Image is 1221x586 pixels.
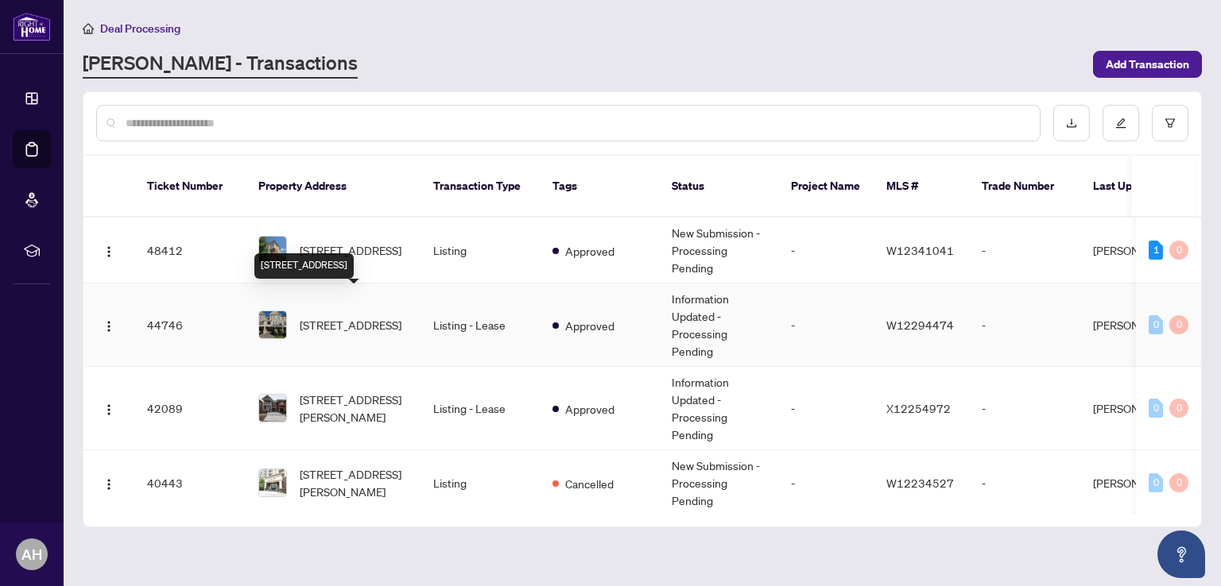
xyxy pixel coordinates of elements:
[300,316,401,333] span: [STREET_ADDRESS]
[103,403,115,416] img: Logo
[1115,118,1126,129] span: edit
[1149,473,1163,492] div: 0
[1169,473,1188,492] div: 0
[1053,105,1090,141] button: download
[83,23,94,34] span: home
[778,156,874,218] th: Project Name
[13,12,51,41] img: logo
[1149,315,1163,334] div: 0
[1149,241,1163,260] div: 1
[1080,283,1200,367] td: [PERSON_NAME]
[1080,367,1200,450] td: [PERSON_NAME]
[659,367,778,450] td: Information Updated - Processing Pending
[134,283,246,367] td: 44746
[659,283,778,367] td: Information Updated - Processing Pending
[259,311,286,338] img: thumbnail-img
[659,450,778,516] td: New Submission - Processing Pending
[969,156,1080,218] th: Trade Number
[134,156,246,218] th: Ticket Number
[1169,241,1188,260] div: 0
[300,241,401,259] span: [STREET_ADDRESS]
[1080,450,1200,516] td: [PERSON_NAME]
[421,283,540,367] td: Listing - Lease
[421,367,540,450] td: Listing - Lease
[259,395,286,422] img: thumbnail-img
[96,470,122,495] button: Logo
[1093,51,1202,78] button: Add Transaction
[1106,52,1189,77] span: Add Transaction
[886,318,954,332] span: W12294474
[1149,399,1163,418] div: 0
[134,367,246,450] td: 42089
[300,391,408,426] span: [STREET_ADDRESS][PERSON_NAME]
[103,245,115,258] img: Logo
[659,156,778,218] th: Status
[103,478,115,491] img: Logo
[886,476,954,490] span: W12234527
[100,21,180,36] span: Deal Processing
[96,312,122,337] button: Logo
[134,218,246,283] td: 48412
[659,218,778,283] td: New Submission - Processing Pending
[421,156,540,218] th: Transaction Type
[778,367,874,450] td: -
[259,237,286,264] img: thumbnail-img
[540,156,659,218] th: Tags
[886,243,954,257] span: W12341041
[1165,118,1176,129] span: filter
[96,237,122,263] button: Logo
[969,283,1080,367] td: -
[1152,105,1188,141] button: filter
[969,367,1080,450] td: -
[21,543,42,565] span: AH
[874,156,969,218] th: MLS #
[565,242,614,260] span: Approved
[886,401,951,415] span: X12254972
[96,395,122,421] button: Logo
[778,283,874,367] td: -
[1169,399,1188,418] div: 0
[300,465,408,500] span: [STREET_ADDRESS][PERSON_NAME]
[1080,156,1200,218] th: Last Updated By
[103,320,115,333] img: Logo
[1066,118,1077,129] span: download
[254,253,354,279] div: [STREET_ADDRESS]
[565,475,614,492] span: Cancelled
[134,450,246,516] td: 40443
[421,450,540,516] td: Listing
[565,400,614,418] span: Approved
[83,50,358,79] a: [PERSON_NAME] - Transactions
[1169,315,1188,334] div: 0
[246,156,421,218] th: Property Address
[565,317,614,334] span: Approved
[778,450,874,516] td: -
[259,469,286,496] img: thumbnail-img
[969,450,1080,516] td: -
[421,218,540,283] td: Listing
[1080,218,1200,283] td: [PERSON_NAME]
[778,218,874,283] td: -
[1103,105,1139,141] button: edit
[969,218,1080,283] td: -
[1157,530,1205,578] button: Open asap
